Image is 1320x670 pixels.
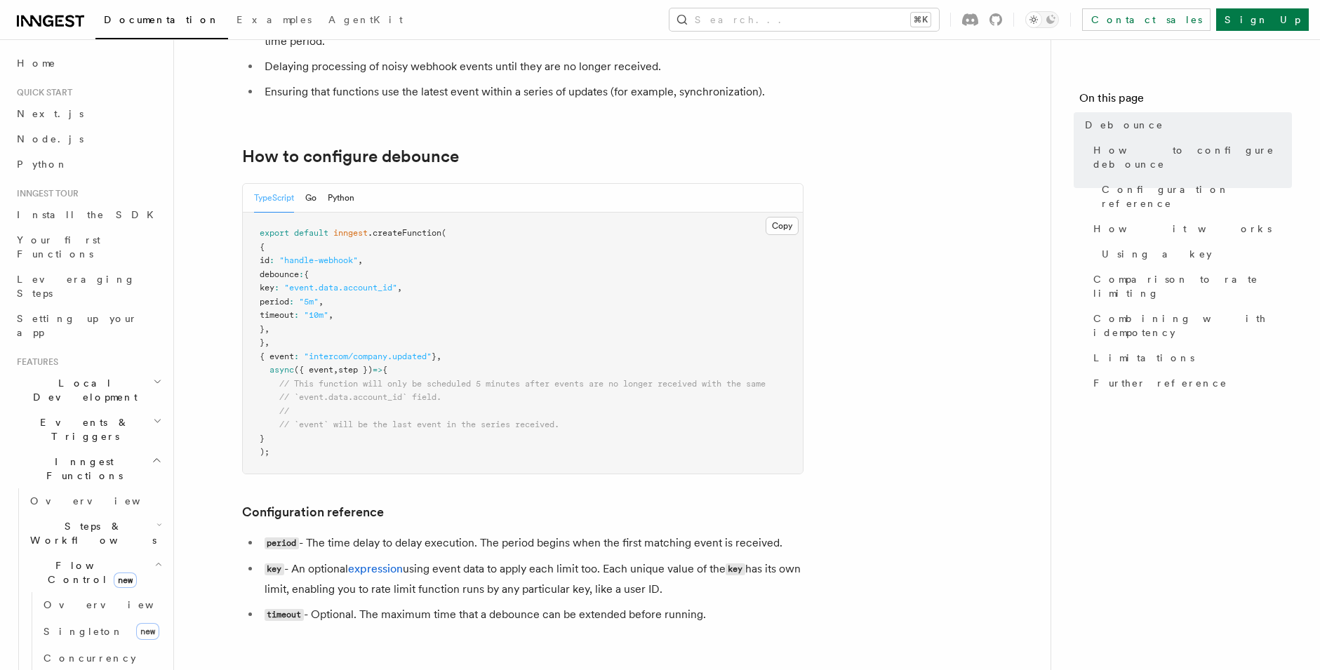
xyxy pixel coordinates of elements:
[279,255,358,265] span: "handle-webhook"
[260,447,269,457] span: );
[30,495,175,507] span: Overview
[279,379,766,389] span: // This function will only be scheduled 5 minutes after events are no longer received with the same
[11,449,165,488] button: Inngest Functions
[25,558,154,587] span: Flow Control
[348,562,403,575] a: expression
[17,133,84,145] span: Node.js
[242,502,384,522] a: Configuration reference
[11,370,165,410] button: Local Development
[1093,311,1292,340] span: Combining with idempotency
[136,623,159,640] span: new
[299,297,319,307] span: "5m"
[25,553,165,592] button: Flow Controlnew
[274,283,279,293] span: :
[17,56,56,70] span: Home
[11,306,165,345] a: Setting up your app
[1102,247,1212,261] span: Using a key
[1082,8,1211,31] a: Contact sales
[260,82,804,102] li: Ensuring that functions use the latest event within a series of updates (for example, synchroniza...
[1093,143,1292,171] span: How to configure debounce
[1088,306,1292,345] a: Combining with idempotency
[269,255,274,265] span: :
[299,269,304,279] span: :
[1093,272,1292,300] span: Comparison to rate limiting
[17,274,135,299] span: Leveraging Steps
[38,617,165,645] a: Singletonnew
[11,267,165,306] a: Leveraging Steps
[17,234,100,260] span: Your first Functions
[305,184,316,213] button: Go
[265,337,269,347] span: ,
[260,297,289,307] span: period
[1096,241,1292,267] a: Using a key
[236,14,312,25] span: Examples
[1088,138,1292,177] a: How to configure debounce
[911,13,931,27] kbd: ⌘K
[1088,345,1292,370] a: Limitations
[260,351,294,361] span: { event
[1216,8,1309,31] a: Sign Up
[11,356,58,368] span: Features
[11,410,165,449] button: Events & Triggers
[17,159,68,170] span: Python
[328,184,354,213] button: Python
[294,351,299,361] span: :
[368,228,441,238] span: .createFunction
[304,351,432,361] span: "intercom/company.updated"
[260,434,265,443] span: }
[1025,11,1059,28] button: Toggle dark mode
[25,519,156,547] span: Steps & Workflows
[333,228,368,238] span: inngest
[441,228,446,238] span: (
[11,202,165,227] a: Install the SDK
[11,415,153,443] span: Events & Triggers
[726,563,745,575] code: key
[260,57,804,76] li: Delaying processing of noisy webhook events until they are no longer received.
[260,324,265,334] span: }
[1079,112,1292,138] a: Debounce
[11,126,165,152] a: Node.js
[294,365,333,375] span: ({ event
[260,255,269,265] span: id
[432,351,436,361] span: }
[436,351,441,361] span: ,
[44,599,188,610] span: Overview
[17,313,138,338] span: Setting up your app
[11,152,165,177] a: Python
[11,51,165,76] a: Home
[17,209,162,220] span: Install the SDK
[294,228,328,238] span: default
[11,87,72,98] span: Quick start
[338,365,373,375] span: step })
[766,217,799,235] button: Copy
[1093,222,1272,236] span: How it works
[279,392,441,402] span: // `event.data.account_id` field.
[260,269,299,279] span: debounce
[304,310,328,320] span: "10m"
[260,283,274,293] span: key
[1079,90,1292,112] h4: On this page
[17,108,84,119] span: Next.js
[319,297,324,307] span: ,
[95,4,228,39] a: Documentation
[265,563,284,575] code: key
[397,283,402,293] span: ,
[284,283,397,293] span: "event.data.account_id"
[328,14,403,25] span: AgentKit
[373,365,382,375] span: =>
[358,255,363,265] span: ,
[289,297,294,307] span: :
[11,101,165,126] a: Next.js
[328,310,333,320] span: ,
[104,14,220,25] span: Documentation
[1085,118,1164,132] span: Debounce
[1088,216,1292,241] a: How it works
[1093,376,1227,390] span: Further reference
[1088,267,1292,306] a: Comparison to rate limiting
[304,269,309,279] span: {
[320,4,411,38] a: AgentKit
[260,559,804,599] li: - An optional using event data to apply each limit too. Each unique value of the has its own limi...
[265,537,299,549] code: period
[11,188,79,199] span: Inngest tour
[279,420,559,429] span: // `event` will be the last event in the series received.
